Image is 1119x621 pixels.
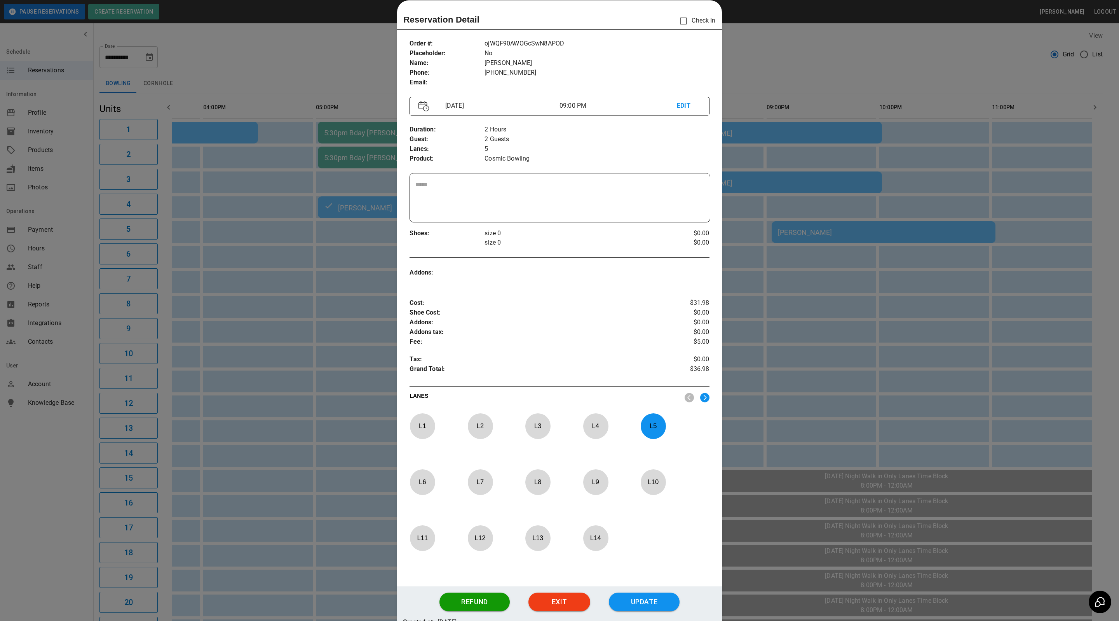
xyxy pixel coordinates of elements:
[609,593,680,611] button: Update
[410,473,435,491] p: L 6
[410,68,485,78] p: Phone :
[418,101,429,112] img: Vector
[659,229,709,238] p: $0.00
[410,144,485,154] p: Lanes :
[442,101,559,110] p: [DATE]
[410,229,485,238] p: Shoes :
[485,238,659,247] p: size 0
[485,58,709,68] p: [PERSON_NAME]
[659,364,709,376] p: $36.98
[659,337,709,347] p: $5.00
[485,229,659,238] p: size 0
[485,144,709,154] p: 5
[467,473,493,491] p: L 7
[525,473,551,491] p: L 8
[583,529,608,547] p: L 14
[659,298,709,308] p: $31.98
[583,473,608,491] p: L 9
[640,417,666,435] p: L 5
[677,101,700,111] p: EDIT
[410,268,485,278] p: Addons :
[439,593,510,611] button: Refund
[410,135,485,144] p: Guest :
[659,355,709,364] p: $0.00
[467,529,493,547] p: L 12
[659,327,709,337] p: $0.00
[525,529,551,547] p: L 13
[410,392,678,403] p: LANES
[410,154,485,164] p: Product :
[410,355,659,364] p: Tax :
[410,337,659,347] p: Fee :
[410,308,659,318] p: Shoe Cost :
[410,58,485,68] p: Name :
[410,39,485,49] p: Order # :
[403,13,479,26] p: Reservation Detail
[410,417,435,435] p: L 1
[485,39,709,49] p: ojWQF90AWOGcSwN8APOD
[583,417,608,435] p: L 4
[685,393,694,402] img: nav_left.svg
[640,473,666,491] p: L 10
[559,101,677,110] p: 09:00 PM
[525,417,551,435] p: L 3
[410,318,659,327] p: Addons :
[659,318,709,327] p: $0.00
[700,393,709,402] img: right.svg
[659,308,709,318] p: $0.00
[528,593,590,611] button: Exit
[410,298,659,308] p: Cost :
[410,529,435,547] p: L 11
[659,238,709,247] p: $0.00
[410,125,485,135] p: Duration :
[410,78,485,87] p: Email :
[485,135,709,144] p: 2 Guests
[410,364,659,376] p: Grand Total :
[675,13,715,29] p: Check In
[485,125,709,135] p: 2 Hours
[467,417,493,435] p: L 2
[485,68,709,78] p: [PHONE_NUMBER]
[410,49,485,58] p: Placeholder :
[485,154,709,164] p: Cosmic Bowling
[485,49,709,58] p: No
[410,327,659,337] p: Addons tax :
